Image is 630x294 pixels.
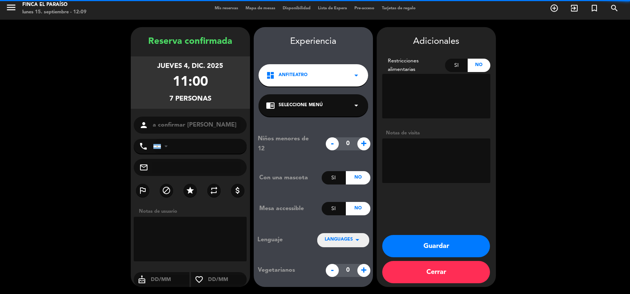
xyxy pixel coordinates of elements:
[233,186,242,195] i: attach_money
[550,4,559,13] i: add_circle_outline
[326,137,339,150] span: -
[210,186,218,195] i: repeat
[382,35,490,49] div: Adicionales
[382,261,490,283] button: Cerrar
[325,236,353,244] span: LANGUAGES
[207,275,247,284] input: DD/MM
[279,72,308,79] span: ANFITEATRO
[590,4,599,13] i: turned_in_not
[266,101,275,110] i: chrome_reader_mode
[252,265,322,275] div: Vegetarianos
[382,235,490,257] button: Guardar
[266,71,275,80] i: dashboard
[322,171,346,184] div: Si
[352,101,361,110] i: arrow_drop_down
[326,264,339,277] span: -
[186,186,195,195] i: star
[139,142,148,151] i: phone
[445,59,468,72] div: Si
[153,139,171,153] div: Argentina: +54
[191,275,207,284] i: favorite_border
[570,4,579,13] i: exit_to_app
[22,9,87,16] div: lunes 15. septiembre - 12:09
[254,204,322,213] div: Mesa accessible
[22,1,87,9] div: Finca El Paraíso
[351,6,378,10] span: Pre-acceso
[169,94,211,104] div: 7 personas
[279,102,323,109] span: Seleccione Menú
[314,6,351,10] span: Lista de Espera
[357,137,370,150] span: +
[211,6,242,10] span: Mis reservas
[382,129,490,137] div: Notas de visita
[382,57,445,74] div: Restricciones alimentarias
[257,235,305,245] div: Lenguaje
[346,202,370,215] div: No
[6,2,17,16] button: menu
[610,4,619,13] i: search
[6,2,17,13] i: menu
[357,264,370,277] span: +
[254,173,322,183] div: Con una mascota
[138,186,147,195] i: outlined_flag
[352,71,361,80] i: arrow_drop_down
[346,171,370,184] div: No
[322,202,346,215] div: Si
[150,275,190,284] input: DD/MM
[252,134,322,153] div: Niños menores de 12
[353,235,362,244] i: arrow_drop_down
[134,275,150,284] i: cake
[279,6,314,10] span: Disponibilidad
[157,61,223,72] div: jueves 4, dic. 2025
[378,6,419,10] span: Tarjetas de regalo
[162,186,171,195] i: block
[131,35,250,49] div: Reserva confirmada
[254,35,373,49] div: Experiencia
[468,59,490,72] div: No
[242,6,279,10] span: Mapa de mesas
[135,208,250,215] div: Notas de usuario
[173,72,208,94] div: 11:00
[139,163,148,172] i: mail_outline
[139,121,148,130] i: person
